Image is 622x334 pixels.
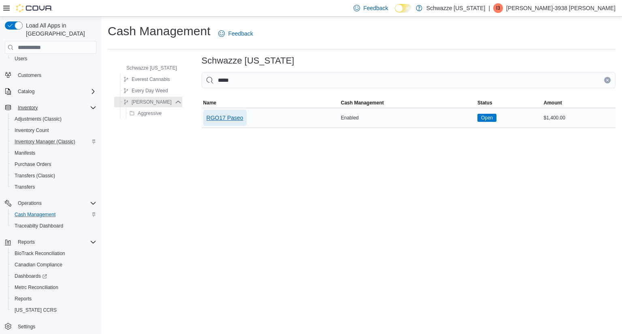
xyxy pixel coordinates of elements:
button: Purchase Orders [8,159,100,170]
button: Inventory Manager (Classic) [8,136,100,147]
button: Users [8,53,100,64]
a: Feedback [215,26,256,42]
h3: Schwazze [US_STATE] [202,56,294,66]
p: Schwazze [US_STATE] [426,3,486,13]
span: Status [477,100,492,106]
span: Schwazze [US_STATE] [126,65,177,71]
span: Canadian Compliance [11,260,96,270]
span: Traceabilty Dashboard [15,223,63,229]
span: [PERSON_NAME] [132,99,172,105]
span: BioTrack Reconciliation [11,249,96,258]
span: Inventory Manager (Classic) [11,137,96,147]
button: Cash Management [339,98,476,108]
span: BioTrack Reconciliation [15,250,65,257]
span: Customers [18,72,41,79]
button: [PERSON_NAME] [120,97,175,107]
span: Transfers (Classic) [11,171,96,181]
p: [PERSON_NAME]-3938 [PERSON_NAME] [506,3,616,13]
button: Status [476,98,542,108]
a: Manifests [11,148,38,158]
a: Transfers (Classic) [11,171,58,181]
p: | [488,3,490,13]
span: Inventory [15,103,96,113]
button: Metrc Reconciliation [8,282,100,293]
button: Reports [2,236,100,248]
a: Settings [15,322,38,332]
h1: Cash Management [108,23,210,39]
button: Aggressive [126,108,165,118]
input: Dark Mode [395,4,412,13]
button: Catalog [2,86,100,97]
span: Traceabilty Dashboard [11,221,96,231]
span: Adjustments (Classic) [11,114,96,124]
div: Enabled [339,113,476,123]
span: Operations [15,198,96,208]
button: RGO17 Paseo [203,110,247,126]
span: I3 [496,3,500,13]
input: This is a search bar. As you type, the results lower in the page will automatically filter. [202,72,616,88]
a: BioTrack Reconciliation [11,249,68,258]
span: Everest Cannabis [132,76,170,83]
a: Users [11,54,30,64]
span: Transfers [15,184,35,190]
span: Operations [18,200,42,206]
span: Dashboards [11,271,96,281]
button: Canadian Compliance [8,259,100,270]
button: Inventory Count [8,125,100,136]
span: Users [11,54,96,64]
button: Cash Management [8,209,100,220]
span: Inventory Count [15,127,49,134]
span: Manifests [15,150,35,156]
button: Operations [15,198,45,208]
button: Schwazze [US_STATE] [115,63,180,73]
a: Inventory Count [11,126,52,135]
a: Reports [11,294,35,304]
span: Cash Management [341,100,384,106]
span: RGO17 Paseo [207,114,243,122]
button: BioTrack Reconciliation [8,248,100,259]
div: $1,400.00 [542,113,616,123]
span: Feedback [228,30,253,38]
span: Inventory [18,104,38,111]
button: Transfers [8,181,100,193]
a: Traceabilty Dashboard [11,221,66,231]
span: Reports [15,296,32,302]
span: Cash Management [15,211,55,218]
button: Inventory [15,103,41,113]
span: Settings [18,323,35,330]
span: Inventory Count [11,126,96,135]
span: Cash Management [11,210,96,219]
span: Customers [15,70,96,80]
span: Settings [15,321,96,332]
a: Metrc Reconciliation [11,283,62,292]
span: Metrc Reconciliation [15,284,58,291]
button: Name [202,98,339,108]
span: Transfers (Classic) [15,172,55,179]
span: Name [203,100,217,106]
a: Transfers [11,182,38,192]
button: Adjustments (Classic) [8,113,100,125]
button: Settings [2,321,100,332]
a: Purchase Orders [11,160,55,169]
span: Every Day Weed [132,87,168,94]
span: Feedback [363,4,388,12]
button: Everest Cannabis [120,74,173,84]
button: Reports [15,237,38,247]
span: Reports [15,237,96,247]
button: Every Day Weed [120,86,171,96]
span: Metrc Reconciliation [11,283,96,292]
span: Purchase Orders [11,160,96,169]
a: [US_STATE] CCRS [11,305,60,315]
a: Adjustments (Classic) [11,114,65,124]
button: Inventory [2,102,100,113]
span: Manifests [11,148,96,158]
span: Purchase Orders [15,161,51,168]
span: Adjustments (Classic) [15,116,62,122]
a: Canadian Compliance [11,260,66,270]
button: Traceabilty Dashboard [8,220,100,232]
button: Operations [2,198,100,209]
span: [US_STATE] CCRS [15,307,57,313]
button: Customers [2,69,100,81]
span: Catalog [15,87,96,96]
